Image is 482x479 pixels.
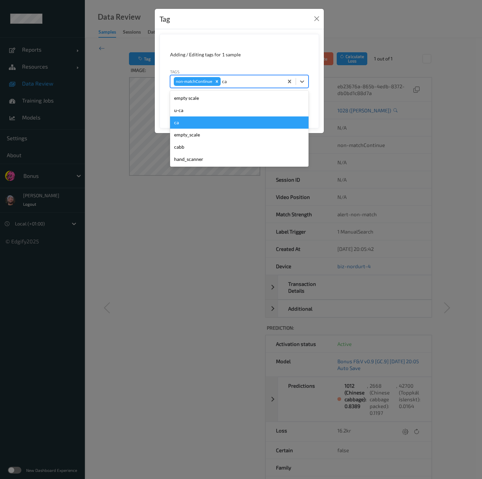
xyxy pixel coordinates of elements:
[213,77,221,86] div: Remove non-matchContinue
[170,51,309,58] div: Adding / Editing tags for 1 sample
[170,104,309,116] div: u-ca
[174,77,213,86] div: non-matchContinue
[170,141,309,153] div: cabb
[170,116,309,129] div: ca
[312,14,321,23] button: Close
[170,129,309,141] div: empty_scale
[170,69,180,75] label: Tags
[170,92,309,104] div: empty scale
[170,153,309,165] div: hand_scanner
[160,14,170,24] div: Tag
